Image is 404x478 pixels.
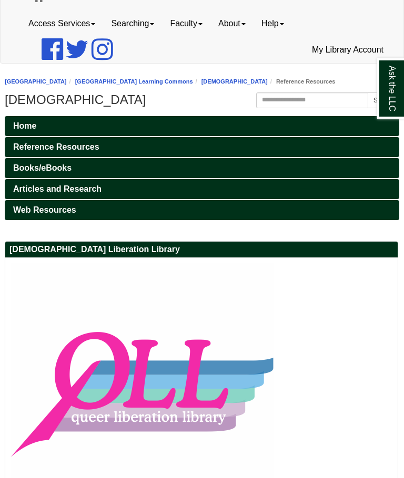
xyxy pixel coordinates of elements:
[5,158,399,178] a: Books/eBooks
[5,242,398,258] h2: [DEMOGRAPHIC_DATA] Liberation Library
[5,77,399,87] nav: breadcrumb
[5,78,67,85] a: [GEOGRAPHIC_DATA]
[210,11,254,37] a: About
[268,77,336,87] li: Reference Resources
[5,200,399,220] a: Web Resources
[75,78,193,85] a: [GEOGRAPHIC_DATA] Learning Commons
[5,116,399,136] a: Home
[368,92,399,108] button: Search
[103,11,162,37] a: Searching
[201,78,268,85] a: [DEMOGRAPHIC_DATA]
[5,179,399,199] a: Articles and Research
[304,37,391,63] a: My Library Account
[13,142,99,151] span: Reference Resources
[13,163,72,172] span: Books/eBooks
[5,137,399,157] a: Reference Resources
[21,11,103,37] a: Access Services
[162,11,210,37] a: Faculty
[13,205,76,214] span: Web Resources
[13,184,102,193] span: Articles and Research
[5,92,399,107] h1: [DEMOGRAPHIC_DATA]
[13,121,36,130] span: Home
[254,11,292,37] a: Help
